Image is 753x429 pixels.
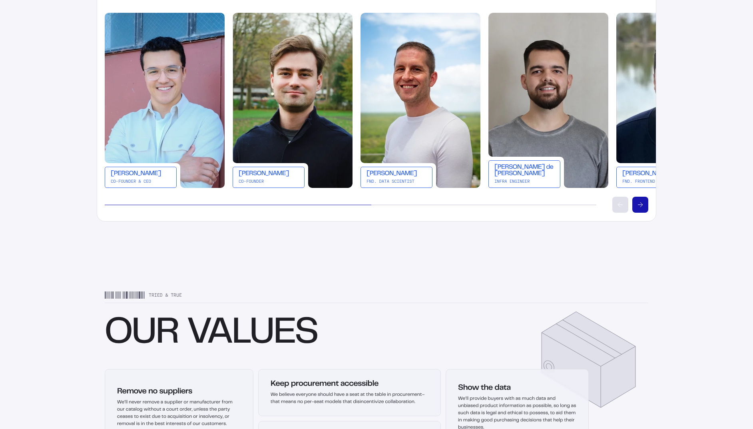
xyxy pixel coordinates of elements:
[271,379,428,389] h2: Keep procurement accessible
[117,399,241,428] p: We’ll never remove a supplier or manufacturer from our catalog without a court order, unless the ...
[239,179,299,184] div: Co-Founder
[271,391,428,406] p: We believe everyone should have a seat at the table in procurement–that means no per-seat models ...
[616,13,736,188] img: headshot photo of Zachary Williams
[105,291,648,303] div: Tried & True
[367,179,426,184] div: FND. Data Scientist
[488,13,608,188] img: headshot photo of Renato de Vito Castro
[233,13,353,188] img: headshot photo of Kais Baillargeon
[632,197,648,213] button: Scroll right
[367,171,426,177] div: [PERSON_NAME]
[117,387,241,397] h2: Remove no suppliers
[494,179,554,184] div: Infra Engineer
[458,383,576,393] h2: Show the data
[111,171,171,177] div: [PERSON_NAME]
[612,197,628,213] button: Scroll left
[105,317,648,351] h1: Our Values
[111,179,171,184] div: Co-Founder & CEO
[494,164,554,177] div: [PERSON_NAME] de [PERSON_NAME]
[239,171,299,177] div: [PERSON_NAME]
[361,13,480,188] img: headshot photo of Justin Ziniel
[622,179,682,184] div: FND. Frontend Engineer
[105,13,225,188] img: headshot photo of Keivan Shahida
[622,171,682,177] div: [PERSON_NAME]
